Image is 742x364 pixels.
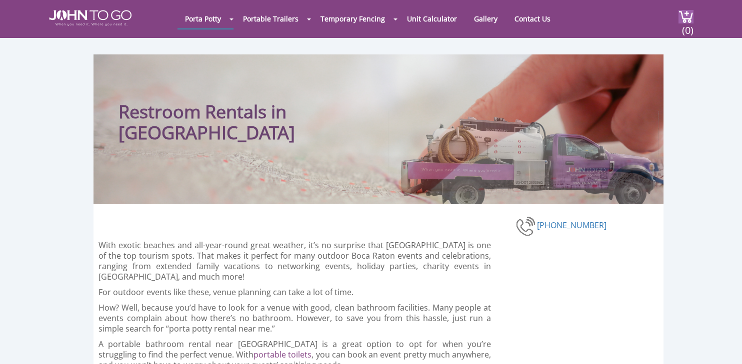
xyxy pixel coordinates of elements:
img: Truck [388,111,658,204]
img: JOHN to go [49,10,131,26]
a: Porta Potty [177,9,228,28]
p: How? Well, because you’d have to look for a venue with good, clean bathroom facilities. Many peop... [98,303,491,334]
a: Portable Trailers [235,9,306,28]
img: Rent a Porta Potty Near Boca Raton - Porta Potty [516,215,537,237]
a: Contact Us [507,9,558,28]
p: With exotic beaches and all-year-round great weather, it’s no surprise that [GEOGRAPHIC_DATA] is ... [98,240,491,282]
span: (0) [681,15,693,37]
img: cart a [678,10,693,23]
button: Live Chat [702,324,742,364]
a: Gallery [466,9,505,28]
a: [PHONE_NUMBER] [537,220,606,231]
p: For outdoor events like these, venue planning can take a lot of time. [98,287,491,298]
a: Unit Calculator [399,9,464,28]
a: Temporary Fencing [313,9,392,28]
a: portable toilets [253,349,311,360]
h1: Restroom Rentals in [GEOGRAPHIC_DATA] [118,74,441,143]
